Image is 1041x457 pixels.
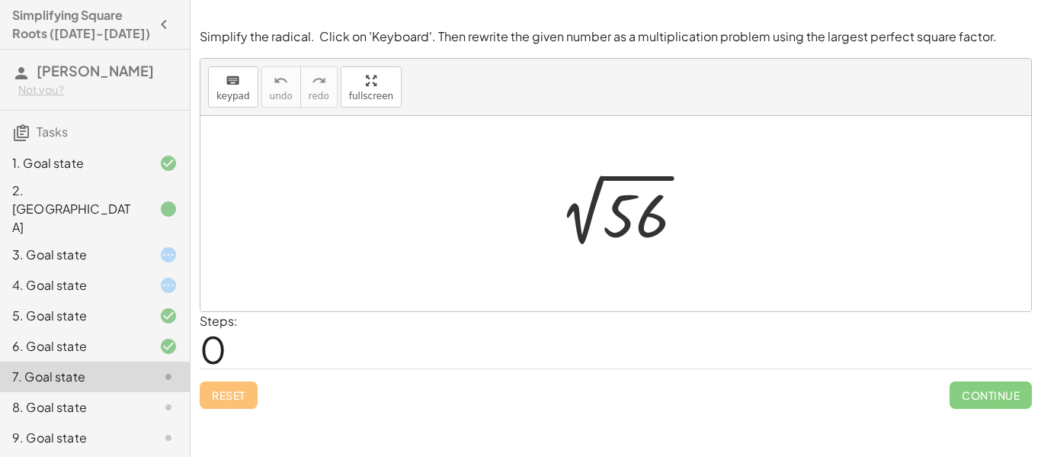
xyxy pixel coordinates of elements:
div: 8. Goal state [12,398,135,417]
span: redo [309,91,329,101]
i: redo [312,72,326,90]
div: 2. [GEOGRAPHIC_DATA] [12,182,135,237]
i: Task not started. [159,398,178,417]
span: fullscreen [349,91,393,101]
div: 3. Goal state [12,246,135,264]
h4: Simplifying Square Roots ([DATE]-[DATE]) [12,6,150,43]
i: Task not started. [159,429,178,447]
div: Not you? [18,82,178,98]
i: Task finished and correct. [159,154,178,172]
p: Simplify the radical. Click on 'Keyboard'. Then rewrite the given number as a multiplication prob... [200,28,1032,46]
div: 7. Goal state [12,368,135,386]
button: keyboardkeypad [208,66,258,108]
span: keypad [216,91,250,101]
i: undo [274,72,288,90]
div: 6. Goal state [12,337,135,356]
button: undoundo [261,66,301,108]
span: undo [270,91,293,101]
span: Tasks [37,124,68,140]
div: 1. Goal state [12,154,135,172]
div: 5. Goal state [12,307,135,325]
span: [PERSON_NAME] [37,62,154,79]
i: Task started. [159,276,178,294]
div: 4. Goal state [12,276,135,294]
i: Task started. [159,246,178,264]
i: Task finished. [159,200,178,218]
label: Steps: [200,313,238,329]
div: 9. Goal state [12,429,135,447]
i: Task finished and correct. [159,337,178,356]
span: 0 [200,326,226,372]
button: redoredo [300,66,338,108]
button: fullscreen [341,66,402,108]
i: keyboard [226,72,240,90]
i: Task finished and correct. [159,307,178,325]
i: Task not started. [159,368,178,386]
